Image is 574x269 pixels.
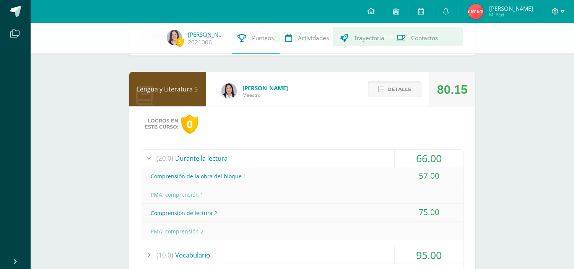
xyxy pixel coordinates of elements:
[141,168,463,185] div: Comprensión de la obra del bloque 1
[468,4,483,19] img: ca3c5678045a47df34288d126a1d4061.png
[411,34,438,42] span: Contactos
[232,23,280,54] a: Punteos
[252,34,274,42] span: Punteos
[437,72,468,107] div: 80.15
[141,204,463,222] div: Comprensión de lectura 2
[368,82,421,97] button: Detalle
[335,23,390,54] a: Trayectoria
[395,246,463,264] div: 95.00
[395,204,463,221] div: 75.00
[167,30,182,45] img: 3e8caf98d58fd82dbc8d372b63dd9bb0.png
[156,246,173,264] span: (10.0)
[280,23,335,54] a: Actividades
[129,72,206,106] div: Lengua y Literatura 5
[395,150,463,167] div: 66.00
[298,34,329,42] span: Actividades
[221,83,237,99] img: fd1196377973db38ffd7ffd912a4bf7e.png
[141,223,463,240] div: PMA: comprensión 2
[176,37,184,47] span: 3
[489,5,533,12] span: [PERSON_NAME]
[141,246,463,264] div: Vocabulario
[354,34,384,42] span: Trayectoria
[188,31,226,38] a: [PERSON_NAME]
[489,11,533,18] span: Mi Perfil
[156,150,173,167] span: (20.0)
[181,114,198,134] div: 0
[387,82,411,96] span: Detalle
[145,118,178,130] span: Logros en este curso:
[188,38,212,46] a: 2021006
[390,23,444,54] a: Contactos
[242,92,288,98] span: Maestro
[242,84,288,92] span: [PERSON_NAME]
[395,167,463,184] div: 57.00
[141,186,463,203] div: PMA: comprensión 1
[141,150,463,167] div: Durante la lectura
